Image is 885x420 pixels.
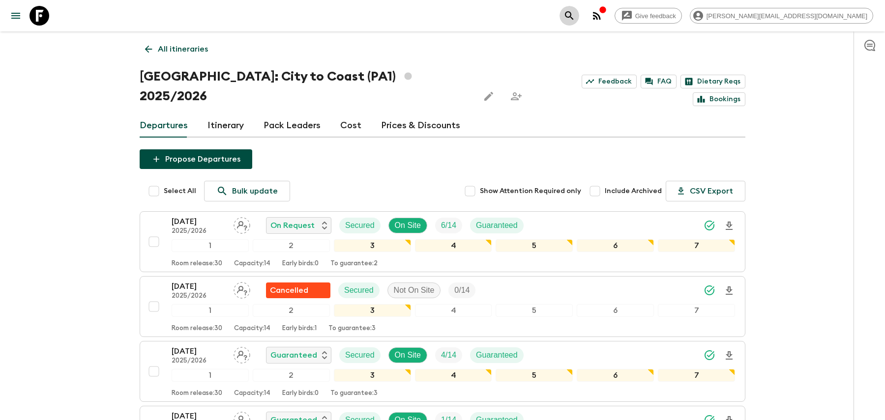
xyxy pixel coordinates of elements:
[232,185,278,197] p: Bulk update
[704,284,715,296] svg: Synced Successfully
[680,75,745,88] a: Dietary Reqs
[395,220,421,231] p: On Site
[270,284,308,296] p: Cancelled
[658,304,735,317] div: 7
[690,8,873,24] div: [PERSON_NAME][EMAIL_ADDRESS][DOMAIN_NAME]
[282,260,319,268] p: Early birds: 0
[334,369,411,382] div: 3
[560,6,579,26] button: search adventures
[172,280,226,292] p: [DATE]
[172,292,226,300] p: 2025/2026
[140,276,745,337] button: [DATE]2025/2026Assign pack leaderFlash Pack cancellationSecuredNot On SiteTrip Fill1234567Room re...
[334,304,411,317] div: 3
[339,347,381,363] div: Secured
[334,239,411,252] div: 3
[270,349,317,361] p: Guaranteed
[615,8,682,24] a: Give feedback
[658,369,735,382] div: 7
[266,282,330,298] div: Flash Pack cancellation
[282,390,319,397] p: Early birds: 0
[666,181,745,201] button: CSV Export
[704,220,715,231] svg: Synced Successfully
[172,227,226,235] p: 2025/2026
[479,86,499,106] button: Edit this itinerary
[340,114,361,138] a: Cost
[140,149,252,169] button: Propose Departures
[454,284,470,296] p: 0 / 14
[172,325,222,333] p: Room release: 30
[723,350,735,362] svg: Download Onboarding
[172,345,226,357] p: [DATE]
[158,43,208,55] p: All itineraries
[330,390,378,397] p: To guarantee: 3
[172,216,226,227] p: [DATE]
[338,282,380,298] div: Secured
[140,341,745,402] button: [DATE]2025/2026Assign pack leaderGuaranteedSecuredOn SiteTrip FillGuaranteed1234567Room release:3...
[415,239,492,252] div: 4
[282,325,317,333] p: Early birds: 1
[172,357,226,365] p: 2025/2026
[345,220,375,231] p: Secured
[577,304,654,317] div: 6
[140,67,471,106] h1: [GEOGRAPHIC_DATA]: City to Coast (PA1) 2025/2026
[496,304,573,317] div: 5
[506,86,526,106] span: Share this itinerary
[435,347,462,363] div: Trip Fill
[577,239,654,252] div: 6
[630,12,681,20] span: Give feedback
[723,220,735,232] svg: Download Onboarding
[270,220,315,231] p: On Request
[234,390,270,397] p: Capacity: 14
[415,304,492,317] div: 4
[435,218,462,233] div: Trip Fill
[476,349,518,361] p: Guaranteed
[441,220,456,231] p: 6 / 14
[204,181,290,201] a: Bulk update
[480,186,581,196] span: Show Attention Required only
[701,12,873,20] span: [PERSON_NAME][EMAIL_ADDRESS][DOMAIN_NAME]
[582,75,637,88] a: Feedback
[723,285,735,297] svg: Download Onboarding
[476,220,518,231] p: Guaranteed
[496,239,573,252] div: 5
[140,211,745,272] button: [DATE]2025/2026Assign pack leaderOn RequestSecuredOn SiteTrip FillGuaranteed1234567Room release:3...
[387,282,441,298] div: Not On Site
[339,218,381,233] div: Secured
[693,92,745,106] a: Bookings
[234,350,250,358] span: Assign pack leader
[441,349,456,361] p: 4 / 14
[577,369,654,382] div: 6
[253,304,330,317] div: 2
[234,260,270,268] p: Capacity: 14
[388,218,427,233] div: On Site
[172,260,222,268] p: Room release: 30
[496,369,573,382] div: 5
[234,285,250,293] span: Assign pack leader
[140,114,188,138] a: Departures
[6,6,26,26] button: menu
[605,186,662,196] span: Include Archived
[253,369,330,382] div: 2
[328,325,376,333] p: To guarantee: 3
[415,369,492,382] div: 4
[172,369,249,382] div: 1
[164,186,196,196] span: Select All
[395,349,421,361] p: On Site
[207,114,244,138] a: Itinerary
[234,325,270,333] p: Capacity: 14
[641,75,677,88] a: FAQ
[658,239,735,252] div: 7
[172,304,249,317] div: 1
[448,282,475,298] div: Trip Fill
[394,284,435,296] p: Not On Site
[330,260,378,268] p: To guarantee: 2
[381,114,460,138] a: Prices & Discounts
[234,220,250,228] span: Assign pack leader
[264,114,321,138] a: Pack Leaders
[172,390,222,397] p: Room release: 30
[140,39,213,59] a: All itineraries
[253,239,330,252] div: 2
[704,349,715,361] svg: Synced Successfully
[344,284,374,296] p: Secured
[388,347,427,363] div: On Site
